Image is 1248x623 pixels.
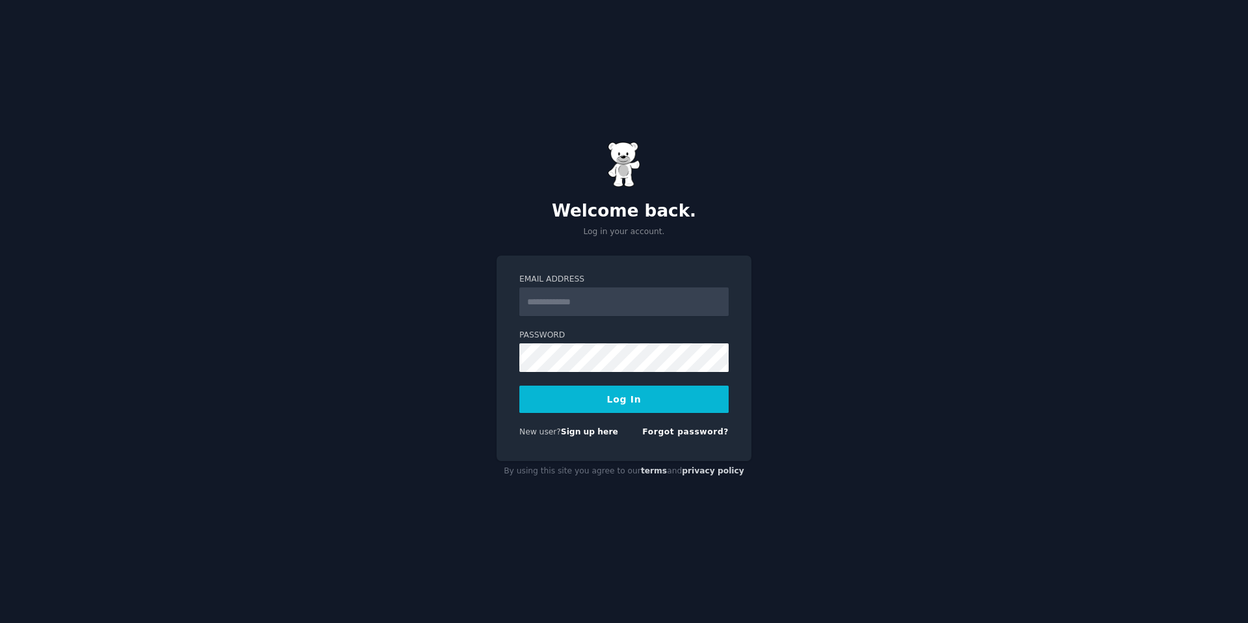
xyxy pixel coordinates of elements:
img: Gummy Bear [608,142,640,187]
p: Log in your account. [497,226,751,238]
h2: Welcome back. [497,201,751,222]
a: Sign up here [561,427,618,436]
label: Email Address [519,274,729,285]
a: Forgot password? [642,427,729,436]
span: New user? [519,427,561,436]
label: Password [519,330,729,341]
button: Log In [519,386,729,413]
div: By using this site you agree to our and [497,461,751,482]
a: terms [641,466,667,475]
a: privacy policy [682,466,744,475]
